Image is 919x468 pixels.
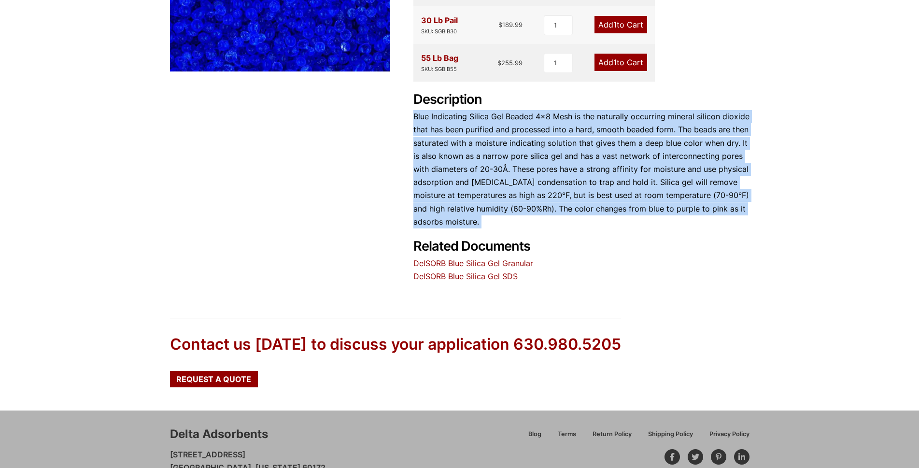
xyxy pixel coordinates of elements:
[176,375,251,383] span: Request a Quote
[498,21,523,28] bdi: 189.99
[498,21,502,28] span: $
[550,429,584,446] a: Terms
[413,110,749,228] p: Blue Indicating Silica Gel Beaded 4×8 Mesh is the naturally occurring mineral silicon dioxide tha...
[528,431,541,438] span: Blog
[421,27,458,36] div: SKU: SGBIB30
[413,258,533,268] a: DelSORB Blue Silica Gel Granular
[613,57,617,67] span: 1
[413,271,518,281] a: DelSORB Blue Silica Gel SDS
[613,20,617,29] span: 1
[170,334,621,355] div: Contact us [DATE] to discuss your application 630.980.5205
[640,429,701,446] a: Shipping Policy
[497,59,501,67] span: $
[421,14,458,36] div: 30 Lb Pail
[594,16,647,33] a: Add1to Cart
[648,431,693,438] span: Shipping Policy
[594,54,647,71] a: Add1to Cart
[170,426,268,442] div: Delta Adsorbents
[558,431,576,438] span: Terms
[421,65,458,74] div: SKU: SGBIB55
[170,371,258,387] a: Request a Quote
[413,92,749,108] h2: Description
[584,429,640,446] a: Return Policy
[421,52,458,74] div: 55 Lb Bag
[701,429,749,446] a: Privacy Policy
[520,429,550,446] a: Blog
[593,431,632,438] span: Return Policy
[497,59,523,67] bdi: 255.99
[709,431,749,438] span: Privacy Policy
